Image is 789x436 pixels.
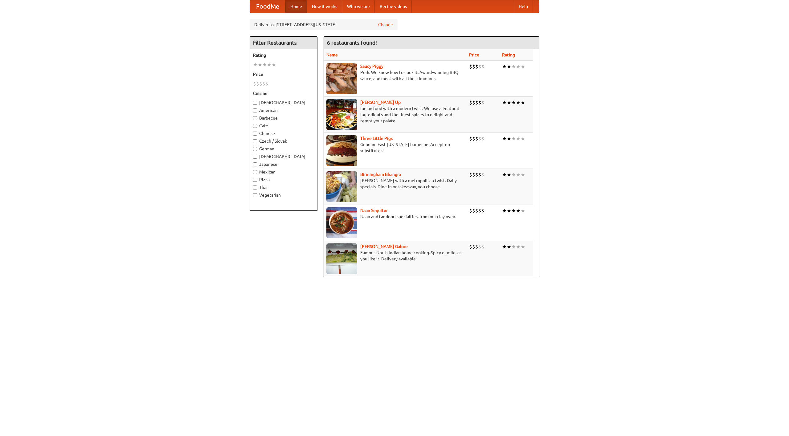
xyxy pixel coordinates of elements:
[469,52,479,57] a: Price
[478,243,481,250] li: $
[516,207,521,214] li: ★
[511,207,516,214] li: ★
[502,207,507,214] li: ★
[326,99,357,130] img: curryup.jpg
[360,100,401,105] a: [PERSON_NAME] Up
[521,135,525,142] li: ★
[360,64,383,69] a: Saucy Piggy
[253,123,314,129] label: Cafe
[478,63,481,70] li: $
[262,61,267,68] li: ★
[469,207,472,214] li: $
[516,243,521,250] li: ★
[521,171,525,178] li: ★
[472,243,475,250] li: $
[253,185,257,189] input: Thai
[481,99,484,106] li: $
[285,0,307,13] a: Home
[481,63,484,70] li: $
[259,80,262,87] li: $
[253,90,314,96] h5: Cuisine
[516,171,521,178] li: ★
[253,161,314,167] label: Japanese
[267,61,272,68] li: ★
[253,132,257,136] input: Chinese
[342,0,375,13] a: Who we are
[253,107,314,113] label: American
[469,171,472,178] li: $
[521,243,525,250] li: ★
[516,135,521,142] li: ★
[256,80,259,87] li: $
[475,243,478,250] li: $
[326,52,338,57] a: Name
[507,63,511,70] li: ★
[469,243,472,250] li: $
[253,153,314,160] label: [DEMOGRAPHIC_DATA]
[326,214,464,220] p: Naan and tandoori specialties, from our clay oven.
[472,63,475,70] li: $
[326,177,464,190] p: [PERSON_NAME] with a metropolitan twist. Daily specials. Dine-in or takeaway, you choose.
[469,135,472,142] li: $
[253,147,257,151] input: German
[253,170,257,174] input: Mexican
[481,135,484,142] li: $
[478,99,481,106] li: $
[253,80,256,87] li: $
[472,99,475,106] li: $
[511,99,516,106] li: ★
[253,193,257,197] input: Vegetarian
[478,135,481,142] li: $
[326,105,464,124] p: Indian food with a modern twist. We use all-natural ingredients and the finest spices to delight ...
[502,135,507,142] li: ★
[475,207,478,214] li: $
[475,99,478,106] li: $
[253,116,257,120] input: Barbecue
[360,172,401,177] a: Birmingham Bhangra
[478,207,481,214] li: $
[507,243,511,250] li: ★
[253,178,257,182] input: Pizza
[253,146,314,152] label: German
[360,208,388,213] a: Naan Sequitur
[360,136,393,141] a: Three Little Pigs
[360,244,408,249] a: [PERSON_NAME] Galore
[478,171,481,178] li: $
[469,99,472,106] li: $
[511,243,516,250] li: ★
[507,135,511,142] li: ★
[253,101,257,105] input: [DEMOGRAPHIC_DATA]
[307,0,342,13] a: How it works
[475,171,478,178] li: $
[375,0,412,13] a: Recipe videos
[253,108,257,112] input: American
[250,37,317,49] h4: Filter Restaurants
[502,99,507,106] li: ★
[253,184,314,190] label: Thai
[253,177,314,183] label: Pizza
[502,52,515,57] a: Rating
[521,63,525,70] li: ★
[507,171,511,178] li: ★
[475,63,478,70] li: $
[253,124,257,128] input: Cafe
[507,99,511,106] li: ★
[326,171,357,202] img: bhangra.jpg
[511,135,516,142] li: ★
[253,52,314,58] h5: Rating
[253,61,258,68] li: ★
[326,63,357,94] img: saucy.jpg
[265,80,268,87] li: $
[272,61,276,68] li: ★
[253,139,257,143] input: Czech / Slovak
[378,22,393,28] a: Change
[507,207,511,214] li: ★
[326,250,464,262] p: Famous North Indian home cooking. Spicy or mild, as you like it. Delivery available.
[472,207,475,214] li: $
[253,71,314,77] h5: Price
[326,141,464,154] p: Genuine East [US_STATE] barbecue. Accept no substitutes!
